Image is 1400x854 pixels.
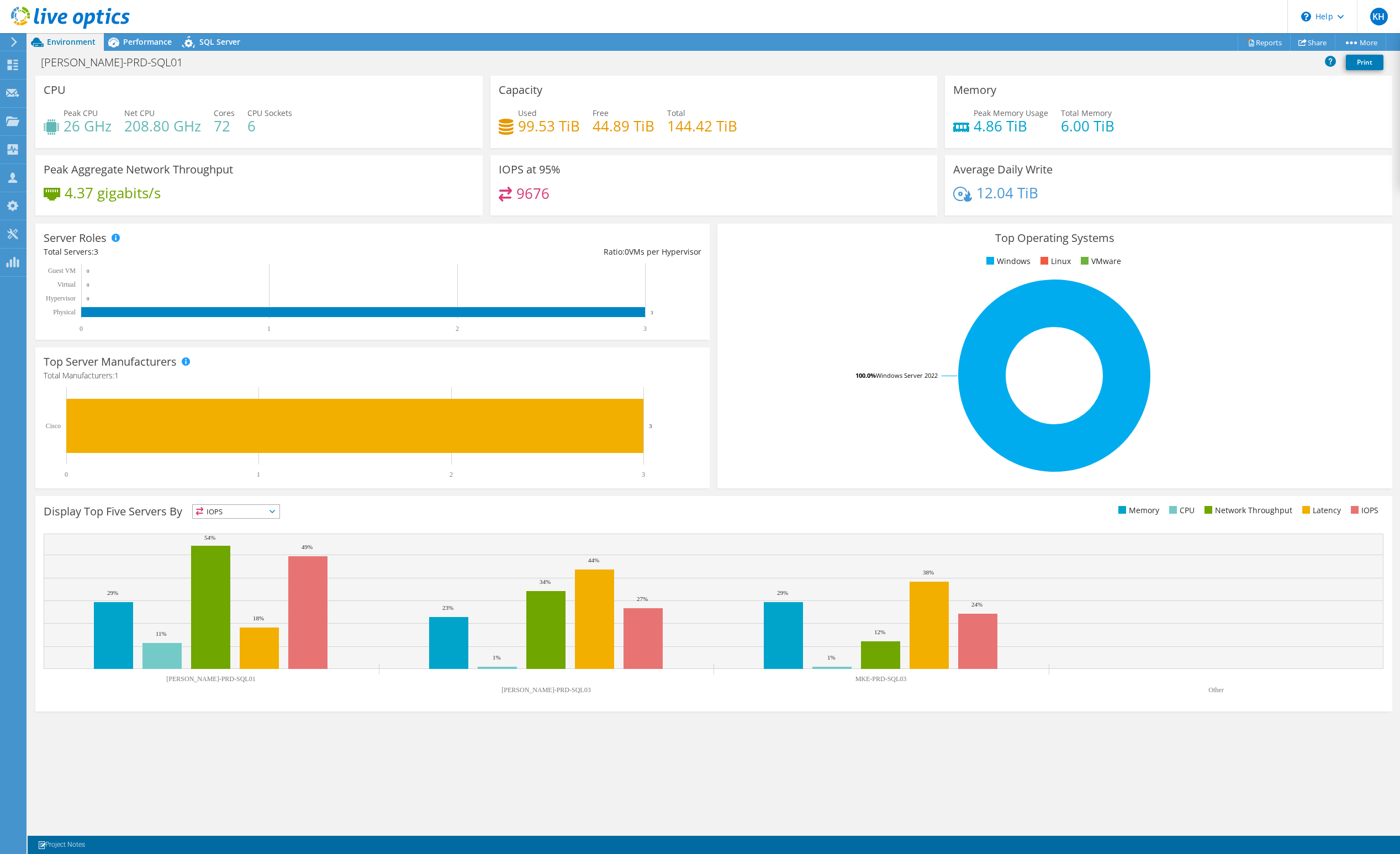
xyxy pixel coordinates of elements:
span: CPU Sockets [247,108,292,118]
text: MKE-PRD-SQL03 [855,675,907,683]
li: Windows [984,255,1031,267]
span: IOPS [193,505,279,518]
text: 38% [923,569,934,576]
text: 2 [456,325,459,333]
text: 0 [87,296,89,302]
h4: 72 [214,120,235,132]
text: 1 [267,325,271,333]
text: [PERSON_NAME]-PRD-SQL03 [501,686,590,694]
h3: CPU [44,84,66,96]
h4: 99.53 TiB [518,120,580,132]
text: 34% [540,578,551,585]
text: 2 [450,471,453,478]
span: SQL Server [199,36,240,47]
span: Free [593,108,609,118]
text: 1 [257,471,260,478]
h4: 6 [247,120,292,132]
tspan: 100.0% [855,371,876,379]
text: 44% [588,557,599,563]
h3: Server Roles [44,232,107,244]
text: Guest VM [48,267,76,275]
span: Peak Memory Usage [974,108,1048,118]
span: Used [518,108,537,118]
a: More [1335,34,1386,51]
h3: Capacity [499,84,542,96]
span: 0 [625,246,629,257]
h3: IOPS at 95% [499,164,561,176]
h3: Average Daily Write [953,164,1053,176]
li: Linux [1038,255,1071,267]
text: Physical [53,308,76,316]
span: Environment [47,36,96,47]
text: 3 [643,325,647,333]
li: CPU [1166,504,1195,516]
text: 3 [651,310,653,315]
h4: Total Manufacturers: [44,370,701,382]
text: 0 [87,282,89,288]
text: 1% [827,654,836,661]
li: IOPS [1348,504,1378,516]
text: 29% [777,589,788,596]
text: 27% [637,595,648,602]
a: Print [1346,55,1383,70]
text: Hypervisor [46,294,76,302]
span: Total Memory [1061,108,1112,118]
text: Cisco [46,422,61,430]
text: 29% [107,589,118,596]
span: 3 [94,246,98,257]
h3: Top Operating Systems [726,232,1383,244]
text: 49% [302,544,313,550]
text: 3 [649,423,652,429]
text: 3 [642,471,645,478]
text: Other [1208,686,1223,694]
h4: 9676 [516,187,550,199]
h4: 44.89 TiB [593,120,654,132]
text: 18% [253,615,264,621]
text: 11% [156,630,167,637]
span: Peak CPU [64,108,98,118]
h4: 4.86 TiB [974,120,1048,132]
text: Virtual [57,281,76,288]
h3: Memory [953,84,996,96]
h4: 4.37 gigabits/s [65,187,161,199]
h1: [PERSON_NAME]-PRD-SQL01 [36,56,200,68]
span: Total [667,108,685,118]
div: Total Servers: [44,246,373,258]
tspan: Windows Server 2022 [876,371,938,379]
svg: \n [1301,12,1311,22]
h3: Peak Aggregate Network Throughput [44,164,233,176]
text: 54% [204,534,215,541]
text: 24% [971,601,982,608]
div: Ratio: VMs per Hypervisor [373,246,702,258]
h4: 208.80 GHz [124,120,201,132]
a: Share [1290,34,1335,51]
a: Project Notes [30,838,93,852]
a: Reports [1238,34,1291,51]
text: 1% [493,654,501,661]
span: Cores [214,108,235,118]
span: KH [1370,8,1388,25]
text: 12% [874,629,885,635]
text: 0 [65,471,68,478]
h3: Top Server Manufacturers [44,356,177,368]
span: 1 [114,370,119,381]
text: 0 [87,268,89,274]
li: Latency [1299,504,1341,516]
h4: 26 GHz [64,120,112,132]
li: VMware [1078,255,1121,267]
span: Performance [123,36,172,47]
span: Net CPU [124,108,155,118]
text: [PERSON_NAME]-PRD-SQL01 [166,675,255,683]
li: Network Throughput [1202,504,1292,516]
li: Memory [1116,504,1159,516]
text: 0 [80,325,83,333]
h4: 6.00 TiB [1061,120,1114,132]
text: 23% [442,604,453,611]
h4: 144.42 TiB [667,120,737,132]
h4: 12.04 TiB [976,187,1038,199]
